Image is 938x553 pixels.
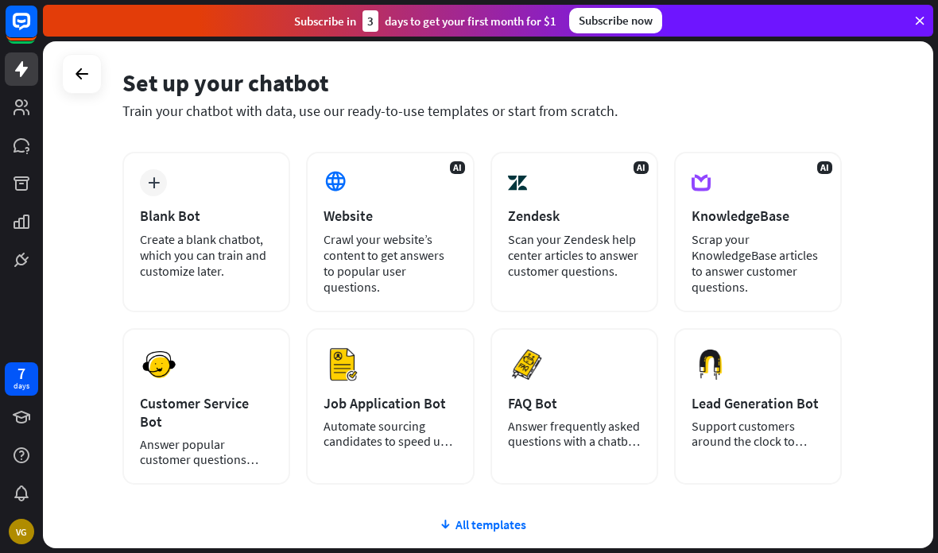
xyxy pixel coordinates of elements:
div: Scrap your KnowledgeBase articles to answer customer questions. [692,231,824,295]
div: 3 [362,10,378,32]
div: Scan your Zendesk help center articles to answer customer questions. [508,231,641,279]
div: Job Application Bot [324,394,456,412]
div: Customer Service Bot [140,394,273,431]
div: KnowledgeBase [692,207,824,225]
div: Answer frequently asked questions with a chatbot and save your time. [508,419,641,449]
div: Automate sourcing candidates to speed up your hiring process. [324,419,456,449]
div: VG [9,519,34,544]
div: Subscribe in days to get your first month for $1 [294,10,556,32]
div: 7 [17,366,25,381]
div: Set up your chatbot [122,68,842,98]
div: Support customers around the clock to boost sales. [692,419,824,449]
span: AI [817,161,832,174]
div: Website [324,207,456,225]
div: Lead Generation Bot [692,394,824,412]
div: Blank Bot [140,207,273,225]
a: 7 days [5,362,38,396]
div: Create a blank chatbot, which you can train and customize later. [140,231,273,279]
div: FAQ Bot [508,394,641,412]
div: Zendesk [508,207,641,225]
div: All templates [122,516,842,532]
div: Subscribe now [569,8,662,33]
span: AI [450,161,465,174]
span: AI [634,161,649,174]
div: Train your chatbot with data, use our ready-to-use templates or start from scratch. [122,102,842,120]
div: days [14,381,29,392]
i: plus [148,177,160,188]
div: Answer popular customer questions 24/7. [140,437,273,467]
div: Crawl your website’s content to get answers to popular user questions. [324,231,456,295]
